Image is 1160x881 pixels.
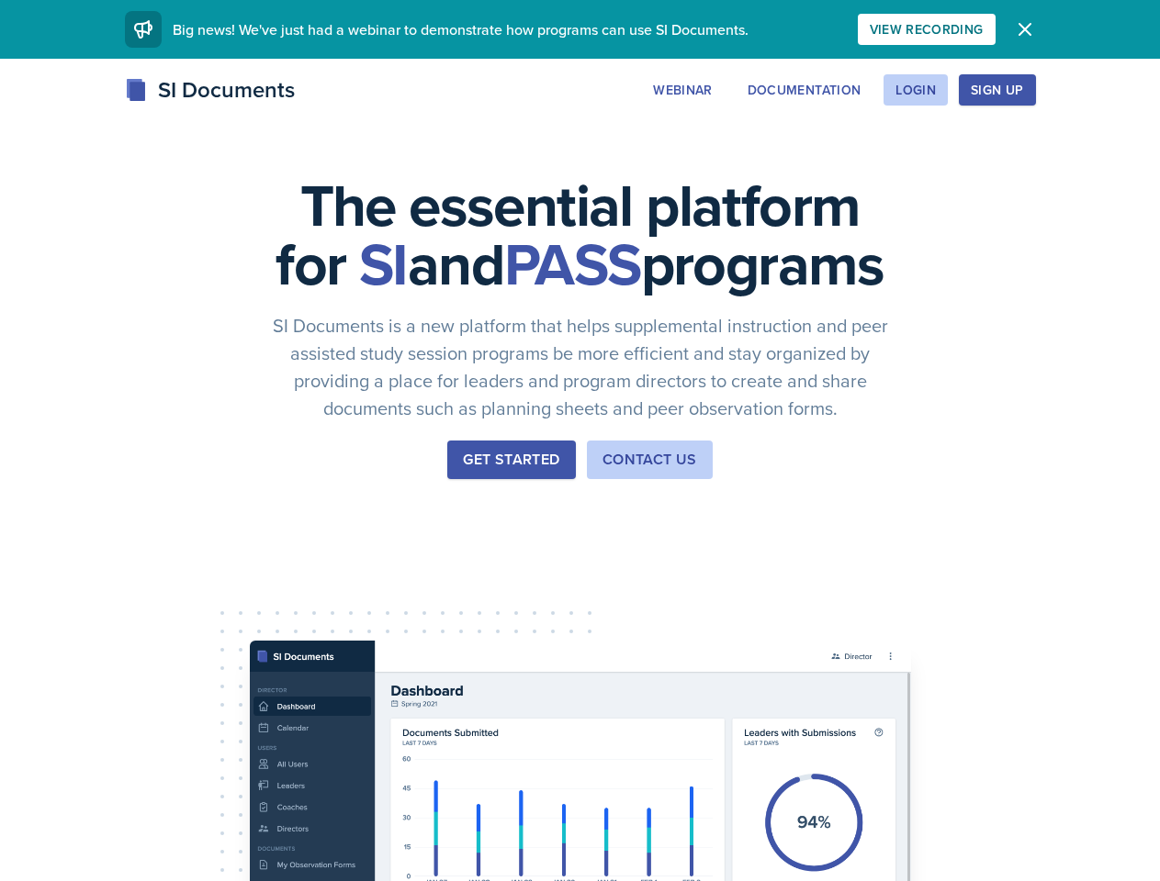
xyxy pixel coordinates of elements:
div: Webinar [653,83,712,97]
div: View Recording [870,22,984,37]
div: Contact Us [603,449,697,471]
div: Documentation [748,83,862,97]
div: Login [895,83,936,97]
button: Webinar [641,74,724,106]
button: View Recording [858,14,996,45]
button: Contact Us [587,440,713,479]
div: SI Documents [125,73,295,106]
div: Sign Up [971,83,1023,97]
button: Login [884,74,948,106]
button: Documentation [736,74,873,106]
button: Sign Up [959,74,1035,106]
div: Get Started [463,449,559,471]
button: Get Started [447,440,575,479]
span: Big news! We've just had a webinar to demonstrate how programs can use SI Documents. [173,19,749,39]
